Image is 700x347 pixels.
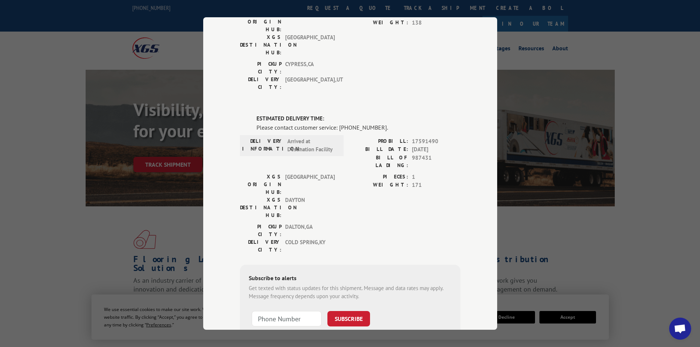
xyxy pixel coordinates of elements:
label: WEIGHT: [350,181,408,189]
span: 987431 [412,154,460,169]
span: 1 [412,173,460,181]
label: PROBILL: [350,137,408,146]
span: CYPRESS , CA [285,60,335,76]
div: Open chat [669,318,691,340]
input: Phone Number [252,311,322,326]
span: 171 [412,181,460,189]
label: DELIVERY CITY: [240,76,281,91]
div: Subscribe to alerts [249,274,452,284]
label: ESTIMATED DELIVERY TIME: [256,115,460,123]
span: [GEOGRAPHIC_DATA] [285,173,335,196]
span: 17591490 [412,137,460,146]
span: COLD SPRING , KY [285,238,335,254]
label: DELIVERY CITY: [240,238,281,254]
span: [GEOGRAPHIC_DATA] , UT [285,76,335,91]
span: DALTON , GA [285,223,335,238]
label: XGS ORIGIN HUB: [240,173,281,196]
label: XGS DESTINATION HUB: [240,196,281,219]
span: DAYTON [285,196,335,219]
label: DELIVERY INFORMATION: [242,137,284,154]
label: WEIGHT: [350,19,408,27]
span: [GEOGRAPHIC_DATA] [285,33,335,57]
span: Arrived at Destination Facility [287,137,337,154]
label: PICKUP CITY: [240,60,281,76]
span: [DATE] [412,145,460,154]
label: BILL DATE: [350,145,408,154]
label: XGS ORIGIN HUB: [240,10,281,33]
span: 138 [412,19,460,27]
span: CHINO [285,10,335,33]
button: SUBSCRIBE [327,311,370,326]
div: Please contact customer service: [PHONE_NUMBER]. [256,123,460,132]
label: PIECES: [350,173,408,181]
label: PICKUP CITY: [240,223,281,238]
label: XGS DESTINATION HUB: [240,33,281,57]
label: BILL OF LADING: [350,154,408,169]
div: Get texted with status updates for this shipment. Message and data rates may apply. Message frequ... [249,284,452,301]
